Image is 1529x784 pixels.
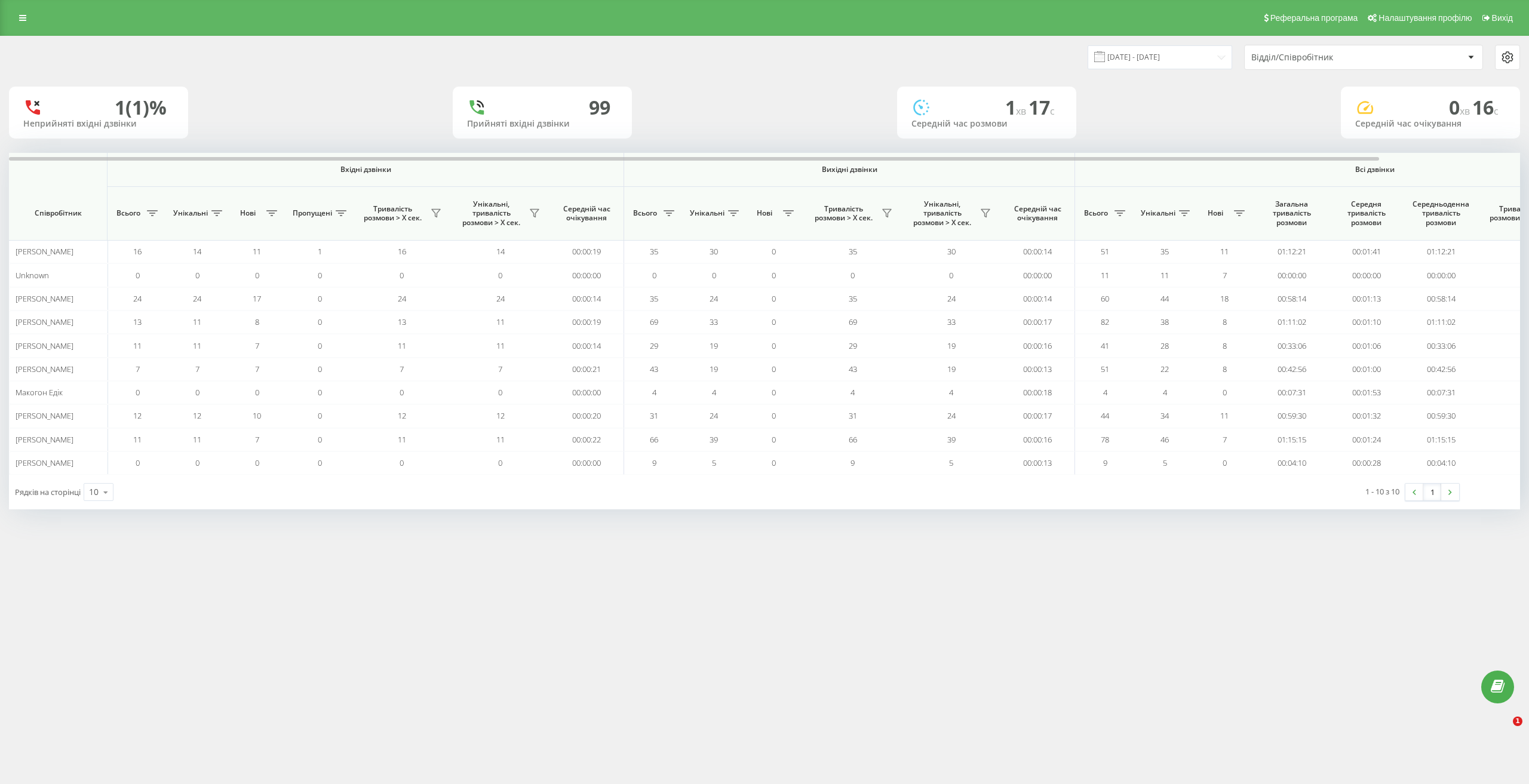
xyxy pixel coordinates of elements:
[1404,358,1478,381] td: 00:42:56
[1329,287,1404,310] td: 00:01:13
[1160,410,1169,421] span: 34
[1101,410,1109,421] span: 44
[1329,404,1404,428] td: 00:01:32
[255,364,259,374] span: 7
[1160,434,1169,445] span: 46
[16,434,73,445] span: [PERSON_NAME]
[318,410,322,421] span: 0
[1404,428,1478,451] td: 01:15:15
[255,316,259,327] span: 8
[255,270,259,281] span: 0
[16,293,73,304] span: [PERSON_NAME]
[139,165,592,174] span: Вхідні дзвінки
[712,457,716,468] span: 5
[947,340,956,351] span: 19
[1338,199,1395,227] span: Середня тривалість розмови
[136,387,140,398] span: 0
[1223,434,1227,445] span: 7
[16,457,73,468] span: [PERSON_NAME]
[849,293,857,304] span: 35
[496,246,505,257] span: 14
[549,381,624,404] td: 00:00:00
[549,428,624,451] td: 00:00:22
[1404,310,1478,334] td: 01:11:02
[15,487,81,497] span: Рядків на сторінці
[652,270,656,281] span: 0
[195,270,199,281] span: 0
[1329,310,1404,334] td: 00:01:10
[136,270,140,281] span: 0
[1404,451,1478,475] td: 00:04:10
[1329,381,1404,404] td: 00:01:53
[1160,246,1169,257] span: 35
[650,246,658,257] span: 35
[1488,717,1517,745] iframe: Intercom live chat
[1329,240,1404,263] td: 00:01:41
[851,270,855,281] span: 0
[1254,310,1329,334] td: 01:11:02
[1163,387,1167,398] span: 4
[398,293,406,304] span: 24
[911,119,1062,129] div: Середній час розмови
[710,364,718,374] span: 19
[710,434,718,445] span: 39
[1160,364,1169,374] span: 22
[19,208,97,218] span: Співробітник
[1009,204,1066,223] span: Середній час очікування
[318,387,322,398] span: 0
[1223,340,1227,351] span: 8
[193,293,201,304] span: 24
[549,240,624,263] td: 00:00:19
[949,457,953,468] span: 5
[496,316,505,327] span: 11
[1000,240,1075,263] td: 00:00:14
[1254,287,1329,310] td: 00:58:14
[849,434,857,445] span: 66
[1103,387,1107,398] span: 4
[650,316,658,327] span: 69
[1101,340,1109,351] span: 41
[133,434,142,445] span: 11
[1329,451,1404,475] td: 00:00:28
[1220,293,1229,304] span: 18
[549,334,624,357] td: 00:00:14
[1005,94,1028,120] span: 1
[16,246,73,257] span: [PERSON_NAME]
[947,316,956,327] span: 33
[772,270,776,281] span: 0
[772,246,776,257] span: 0
[1254,381,1329,404] td: 00:07:31
[809,204,878,223] span: Тривалість розмови > Х сек.
[710,410,718,421] span: 24
[23,119,174,129] div: Неприйняті вхідні дзвінки
[193,246,201,257] span: 14
[772,293,776,304] span: 0
[498,364,502,374] span: 7
[1365,485,1399,497] div: 1 - 10 з 10
[255,340,259,351] span: 7
[195,364,199,374] span: 7
[710,246,718,257] span: 30
[1404,287,1478,310] td: 00:58:14
[398,246,406,257] span: 16
[1378,13,1472,23] span: Налаштування профілю
[136,457,140,468] span: 0
[400,387,404,398] span: 0
[498,457,502,468] span: 0
[1355,119,1506,129] div: Середній час очікування
[496,434,505,445] span: 11
[358,204,427,223] span: Тривалість розмови > Х сек.
[1223,270,1227,281] span: 7
[1251,53,1394,63] div: Відділ/Співробітник
[772,364,776,374] span: 0
[136,364,140,374] span: 7
[1160,340,1169,351] span: 28
[16,316,73,327] span: [PERSON_NAME]
[1220,410,1229,421] span: 11
[318,364,322,374] span: 0
[650,364,658,374] span: 43
[1423,484,1441,500] a: 1
[1223,457,1227,468] span: 0
[1000,287,1075,310] td: 00:00:14
[115,96,167,119] div: 1 (1)%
